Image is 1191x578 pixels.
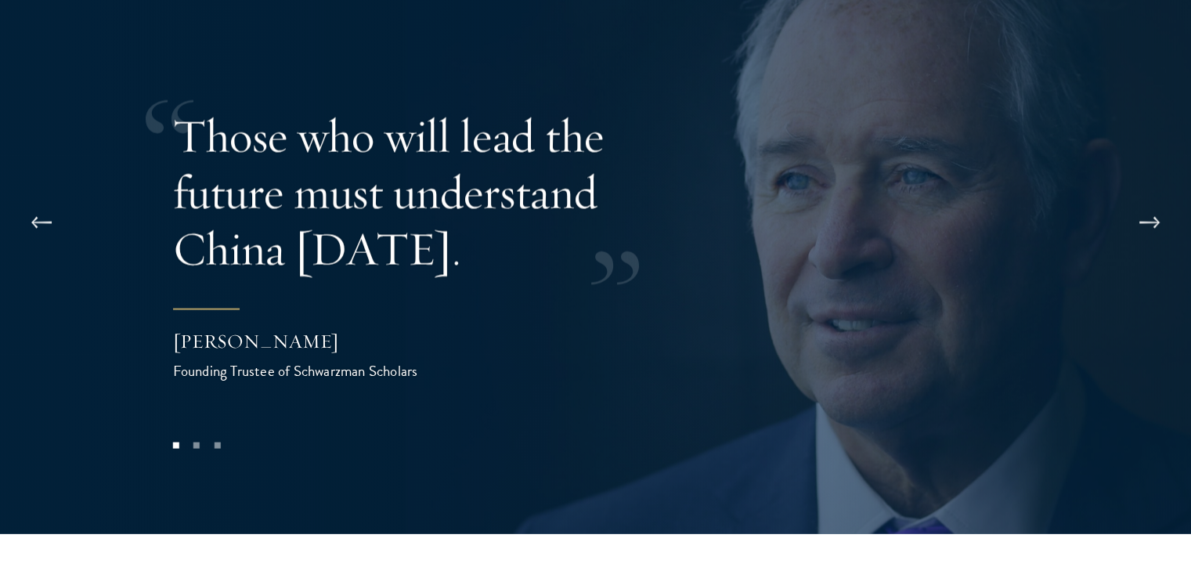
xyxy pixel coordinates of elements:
[186,435,207,456] button: 2 of 3
[173,359,486,382] div: Founding Trustee of Schwarzman Scholars
[207,435,227,456] button: 3 of 3
[165,435,186,456] button: 1 of 3
[173,108,682,277] p: Those who will lead the future must understand China [DATE].
[173,328,486,355] div: [PERSON_NAME]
